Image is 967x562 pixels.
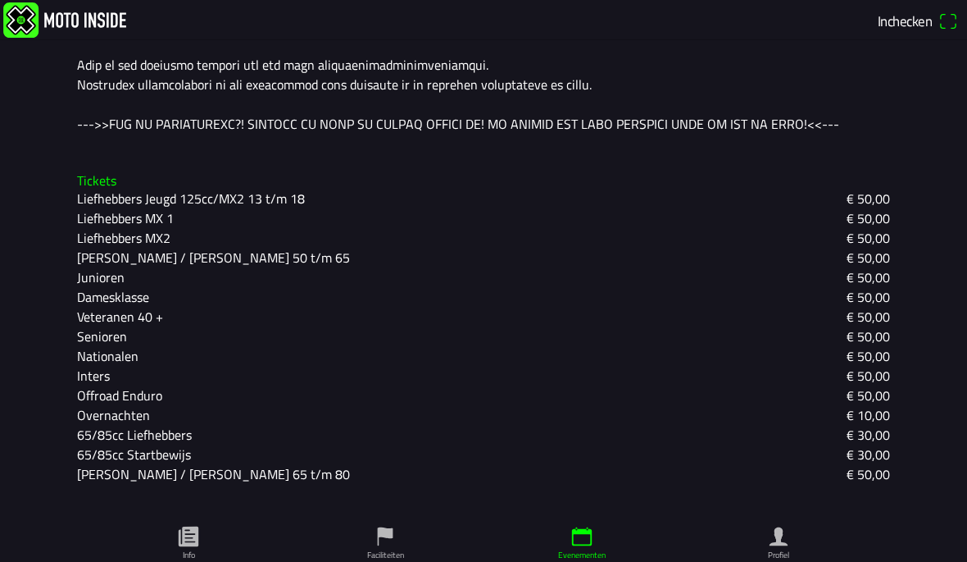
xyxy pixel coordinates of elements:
ion-text: Damesklasse [77,287,149,307]
a: Incheckenqr scanner [872,7,964,34]
ion-text: € 50,00 [847,248,890,267]
ion-text: € 50,00 [847,327,890,346]
ion-text: Liefhebbers Jeugd 125cc/MX2 13 t/m 18 [77,189,305,208]
ion-text: € 50,00 [847,386,890,405]
ion-text: Nationalen [77,346,138,366]
ion-icon: paper [176,524,201,549]
ion-text: € 50,00 [847,189,890,208]
ion-label: Evenementen [558,549,606,561]
ion-text: 65/85cc Liefhebbers [77,425,192,445]
ion-text: Senioren [77,327,127,346]
ion-text: € 10,00 [847,405,890,425]
ion-text: Junioren [77,267,125,287]
ion-text: € 50,00 [847,267,890,287]
ion-label: Info [183,549,195,561]
ion-text: Offroad Enduro [77,386,162,405]
ion-text: € 50,00 [847,307,890,327]
ion-icon: person [766,524,791,549]
ion-icon: calendar [570,524,594,549]
span: Inchecken [878,10,932,31]
ion-text: Inters [77,366,110,386]
ion-text: Overnachten [77,405,150,425]
ion-icon: flag [373,524,397,549]
ion-label: Faciliteiten [367,549,404,561]
ion-text: € 50,00 [847,228,890,248]
ion-text: € 50,00 [847,287,890,307]
ion-text: [PERSON_NAME] / [PERSON_NAME] 50 t/m 65 [77,248,350,267]
ion-text: € 30,00 [847,445,890,464]
ion-label: Profiel [768,549,789,561]
ion-text: Liefhebbers MX2 [77,228,170,248]
ion-text: € 30,00 [847,425,890,445]
ion-text: [PERSON_NAME] / [PERSON_NAME] 65 t/m 80 [77,464,350,484]
ion-text: € 50,00 [847,346,890,366]
ion-text: € 50,00 [847,464,890,484]
ion-text: € 50,00 [847,208,890,228]
ion-text: 65/85cc Startbewijs [77,445,191,464]
ion-text: Liefhebbers MX 1 [77,208,174,228]
ion-text: € 50,00 [847,366,890,386]
h3: Tickets [77,173,890,189]
ion-text: Veteranen 40 + [77,307,163,327]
